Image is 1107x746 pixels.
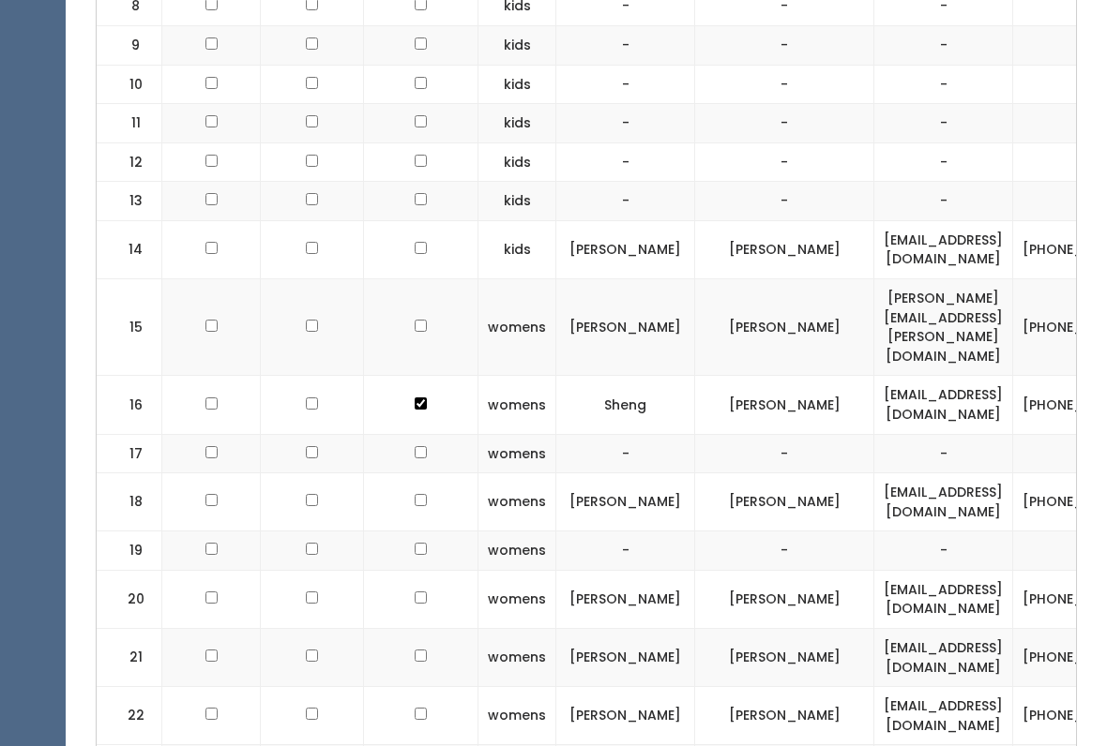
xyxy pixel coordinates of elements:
td: - [556,182,695,221]
td: - [556,142,695,182]
td: - [695,104,874,143]
td: [EMAIL_ADDRESS][DOMAIN_NAME] [874,376,1013,434]
td: womens [478,531,556,571]
td: - [695,65,874,104]
td: - [695,434,874,473]
td: 12 [97,142,162,182]
td: - [874,25,1013,65]
td: [PERSON_NAME] [695,570,874,628]
td: womens [478,434,556,473]
td: 14 [97,220,162,278]
td: - [556,25,695,65]
td: - [556,531,695,571]
td: 19 [97,531,162,571]
td: womens [478,628,556,686]
td: 18 [97,473,162,531]
td: [PERSON_NAME] [695,628,874,686]
td: 11 [97,104,162,143]
td: [EMAIL_ADDRESS][DOMAIN_NAME] [874,473,1013,531]
td: kids [478,65,556,104]
td: 21 [97,628,162,686]
td: kids [478,182,556,221]
td: kids [478,220,556,278]
td: 16 [97,376,162,434]
td: [EMAIL_ADDRESS][DOMAIN_NAME] [874,220,1013,278]
td: [EMAIL_ADDRESS][DOMAIN_NAME] [874,628,1013,686]
td: 9 [97,25,162,65]
td: womens [478,279,556,376]
td: - [695,182,874,221]
td: womens [478,687,556,745]
td: [PERSON_NAME] [556,687,695,745]
td: - [874,434,1013,473]
td: - [695,25,874,65]
td: - [874,142,1013,182]
td: - [874,65,1013,104]
td: womens [478,473,556,531]
td: womens [478,376,556,434]
td: - [874,104,1013,143]
td: - [695,142,874,182]
td: 13 [97,182,162,221]
td: [PERSON_NAME][EMAIL_ADDRESS][PERSON_NAME][DOMAIN_NAME] [874,279,1013,376]
td: [PERSON_NAME] [556,220,695,278]
td: [PERSON_NAME] [695,687,874,745]
td: - [556,434,695,473]
td: [PERSON_NAME] [556,473,695,531]
td: kids [478,142,556,182]
td: [PERSON_NAME] [695,279,874,376]
td: kids [478,25,556,65]
td: [PERSON_NAME] [695,473,874,531]
td: - [874,531,1013,571]
td: [PERSON_NAME] [695,220,874,278]
td: Sheng [556,376,695,434]
td: 15 [97,279,162,376]
td: - [556,104,695,143]
td: [PERSON_NAME] [556,628,695,686]
td: - [695,531,874,571]
td: [EMAIL_ADDRESS][DOMAIN_NAME] [874,687,1013,745]
td: kids [478,104,556,143]
td: - [556,65,695,104]
td: 10 [97,65,162,104]
td: [PERSON_NAME] [556,279,695,376]
td: 20 [97,570,162,628]
td: [EMAIL_ADDRESS][DOMAIN_NAME] [874,570,1013,628]
td: [PERSON_NAME] [556,570,695,628]
td: [PERSON_NAME] [695,376,874,434]
td: 17 [97,434,162,473]
td: 22 [97,687,162,745]
td: womens [478,570,556,628]
td: - [874,182,1013,221]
